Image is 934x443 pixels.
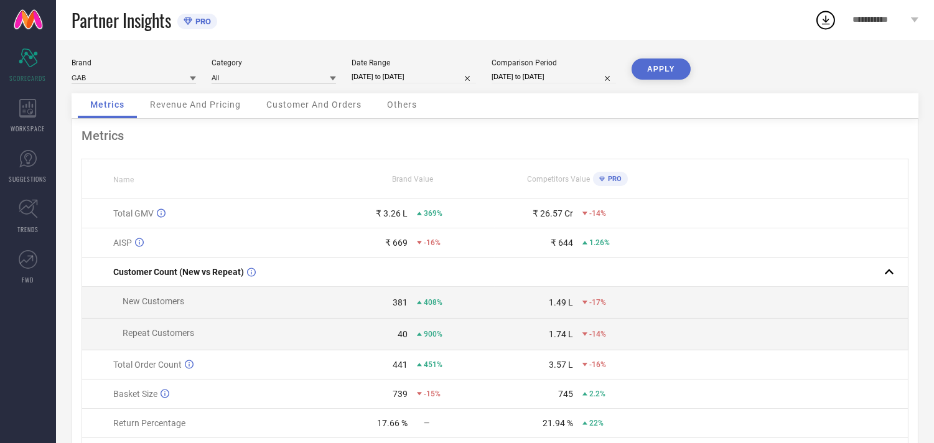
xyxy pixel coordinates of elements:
span: Competitors Value [527,175,590,184]
div: ₹ 26.57 Cr [533,208,573,218]
div: 21.94 % [543,418,573,428]
span: New Customers [123,296,184,306]
div: 381 [393,297,408,307]
div: 441 [393,360,408,370]
div: ₹ 669 [385,238,408,248]
div: 1.74 L [549,329,573,339]
span: AISP [113,238,132,248]
div: 40 [398,329,408,339]
div: 17.66 % [377,418,408,428]
span: 1.26% [589,238,610,247]
span: -14% [589,330,606,338]
span: 369% [424,209,442,218]
span: -14% [589,209,606,218]
span: Customer Count (New vs Repeat) [113,267,244,277]
span: 2.2% [589,389,605,398]
span: Total GMV [113,208,154,218]
div: Date Range [352,58,476,67]
div: 1.49 L [549,297,573,307]
span: 451% [424,360,442,369]
div: 739 [393,389,408,399]
span: Metrics [90,100,124,110]
span: Total Order Count [113,360,182,370]
div: Category [212,58,336,67]
span: Repeat Customers [123,328,194,338]
span: SCORECARDS [10,73,47,83]
div: 745 [558,389,573,399]
span: Return Percentage [113,418,185,428]
span: -15% [424,389,441,398]
span: 900% [424,330,442,338]
div: Metrics [82,128,908,143]
input: Select comparison period [492,70,616,83]
span: Customer And Orders [266,100,362,110]
span: -16% [424,238,441,247]
span: FWD [22,275,34,284]
span: WORKSPACE [11,124,45,133]
div: Open download list [815,9,837,31]
span: TRENDS [17,225,39,234]
input: Select date range [352,70,476,83]
span: 408% [424,298,442,307]
span: Basket Size [113,389,157,399]
span: -17% [589,298,606,307]
span: — [424,419,429,427]
div: 3.57 L [549,360,573,370]
span: PRO [192,17,211,26]
span: Revenue And Pricing [150,100,241,110]
span: -16% [589,360,606,369]
span: SUGGESTIONS [9,174,47,184]
span: Partner Insights [72,7,171,33]
span: Brand Value [392,175,433,184]
div: Brand [72,58,196,67]
span: Name [113,175,134,184]
div: Comparison Period [492,58,616,67]
span: 22% [589,419,604,427]
button: APPLY [632,58,691,80]
div: ₹ 644 [551,238,573,248]
span: Others [387,100,417,110]
span: PRO [605,175,622,183]
div: ₹ 3.26 L [376,208,408,218]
